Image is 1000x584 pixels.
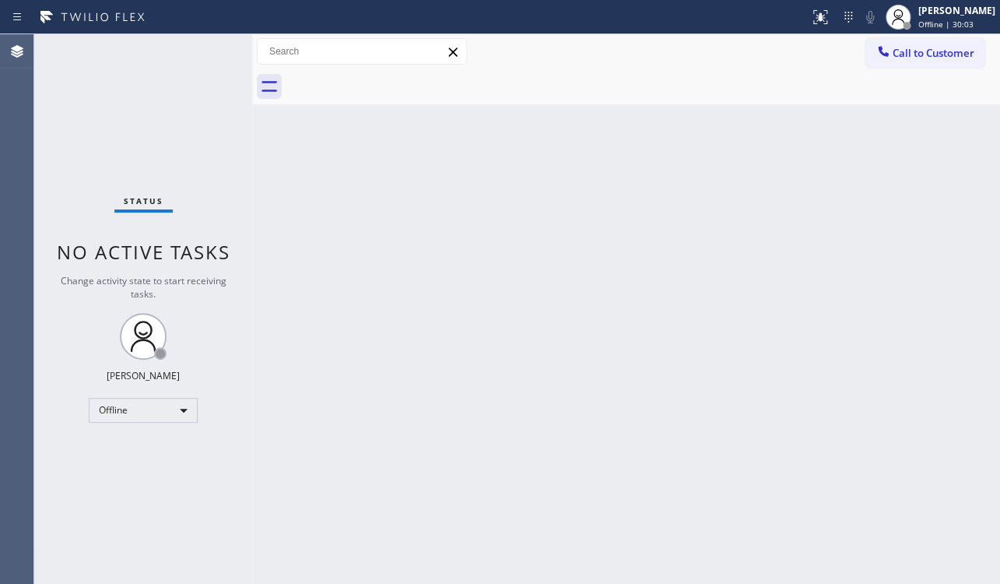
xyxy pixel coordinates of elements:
span: Offline | 30:03 [918,19,974,30]
div: [PERSON_NAME] [107,369,180,382]
span: Status [124,195,163,206]
span: Call to Customer [893,46,974,60]
button: Mute [859,6,881,28]
div: Offline [89,398,198,423]
span: No active tasks [57,239,230,265]
div: [PERSON_NAME] [918,4,995,17]
input: Search [258,39,466,64]
button: Call to Customer [865,38,984,68]
span: Change activity state to start receiving tasks. [61,274,226,301]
